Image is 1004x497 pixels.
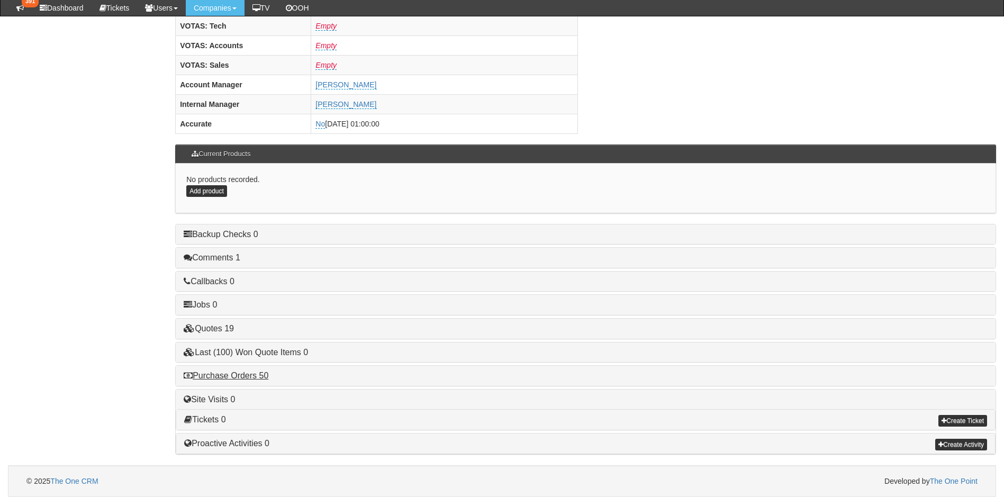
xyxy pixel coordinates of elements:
[315,100,376,109] a: [PERSON_NAME]
[176,55,311,75] th: VOTAS: Sales
[176,94,311,114] th: Internal Manager
[176,35,311,55] th: VOTAS: Accounts
[315,41,337,50] a: Empty
[938,415,987,427] a: Create Ticket
[186,145,256,163] h3: Current Products
[26,477,98,485] span: © 2025
[184,300,217,309] a: Jobs 0
[884,476,978,486] span: Developed by
[184,277,234,286] a: Callbacks 0
[184,371,268,380] a: Purchase Orders 50
[315,22,337,31] a: Empty
[184,348,308,357] a: Last (100) Won Quote Items 0
[176,16,311,35] th: VOTAS: Tech
[184,395,235,404] a: Site Visits 0
[930,477,978,485] a: The One Point
[184,415,225,424] a: Tickets 0
[175,164,996,213] div: No products recorded.
[311,114,577,133] td: [DATE] 01:00:00
[184,439,269,448] a: Proactive Activities 0
[184,324,234,333] a: Quotes 19
[184,230,258,239] a: Backup Checks 0
[935,439,987,450] a: Create Activity
[176,114,311,133] th: Accurate
[184,253,240,262] a: Comments 1
[176,75,311,94] th: Account Manager
[315,120,325,129] a: No
[186,185,227,197] a: Add product
[315,80,376,89] a: [PERSON_NAME]
[50,477,98,485] a: The One CRM
[315,61,337,70] a: Empty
